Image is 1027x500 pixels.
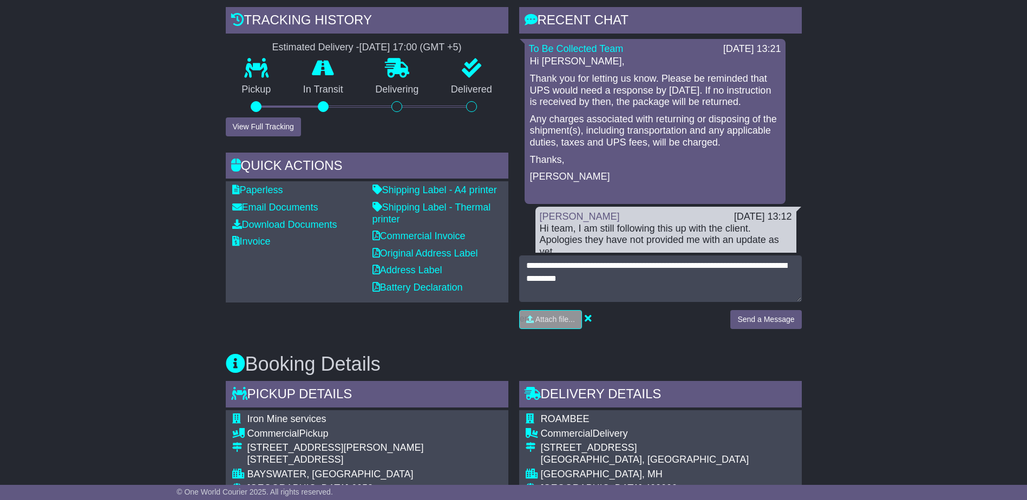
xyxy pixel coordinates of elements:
div: RECENT CHAT [519,7,802,36]
span: © One World Courier 2025. All rights reserved. [176,488,333,496]
p: In Transit [287,84,359,96]
a: Download Documents [232,219,337,230]
div: [DATE] 13:21 [723,43,781,55]
a: To Be Collected Team [529,43,624,54]
div: BAYSWATER, [GEOGRAPHIC_DATA] [247,469,424,481]
span: Commercial [247,428,299,439]
div: Pickup Details [226,381,508,410]
span: Commercial [541,428,593,439]
div: [STREET_ADDRESS] [247,454,424,466]
div: Quick Actions [226,153,508,182]
a: Address Label [372,265,442,275]
span: 6053 [351,483,373,494]
div: Hi team, I am still following this up with the client. Apologies they have not provided me with a... [540,223,792,258]
div: Delivery Details [519,381,802,410]
div: Pickup [247,428,424,440]
p: Any charges associated with returning or disposing of the shipment(s), including transportation a... [530,114,780,149]
div: Delivery [541,428,749,440]
div: [GEOGRAPHIC_DATA], MH [541,469,749,481]
a: Paperless [232,185,283,195]
p: Thanks, [530,154,780,166]
p: Delivered [435,84,508,96]
a: Original Address Label [372,248,478,259]
a: Email Documents [232,202,318,213]
div: [GEOGRAPHIC_DATA], [GEOGRAPHIC_DATA] [541,454,749,466]
p: Hi [PERSON_NAME], [530,56,780,68]
p: Pickup [226,84,287,96]
a: Commercial Invoice [372,231,466,241]
button: View Full Tracking [226,117,301,136]
div: Estimated Delivery - [226,42,508,54]
div: [STREET_ADDRESS] [541,442,749,454]
p: Delivering [359,84,435,96]
div: Tracking history [226,7,508,36]
span: Iron Mine services [247,413,326,424]
span: 400099 [645,483,677,494]
p: [PERSON_NAME] [530,171,780,183]
h3: Booking Details [226,353,802,375]
div: [DATE] 13:12 [734,211,792,223]
button: Send a Message [730,310,801,329]
div: [STREET_ADDRESS][PERSON_NAME] [247,442,424,454]
div: [DATE] 17:00 (GMT +5) [359,42,462,54]
a: Shipping Label - Thermal printer [372,202,491,225]
a: [PERSON_NAME] [540,211,620,222]
span: ROAMBEE [541,413,590,424]
a: Shipping Label - A4 printer [372,185,497,195]
span: [GEOGRAPHIC_DATA] [247,483,349,494]
p: Thank you for letting us know. Please be reminded that UPS would need a response by [DATE]. If no... [530,73,780,108]
a: Battery Declaration [372,282,463,293]
a: Invoice [232,236,271,247]
span: [GEOGRAPHIC_DATA] [541,483,642,494]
